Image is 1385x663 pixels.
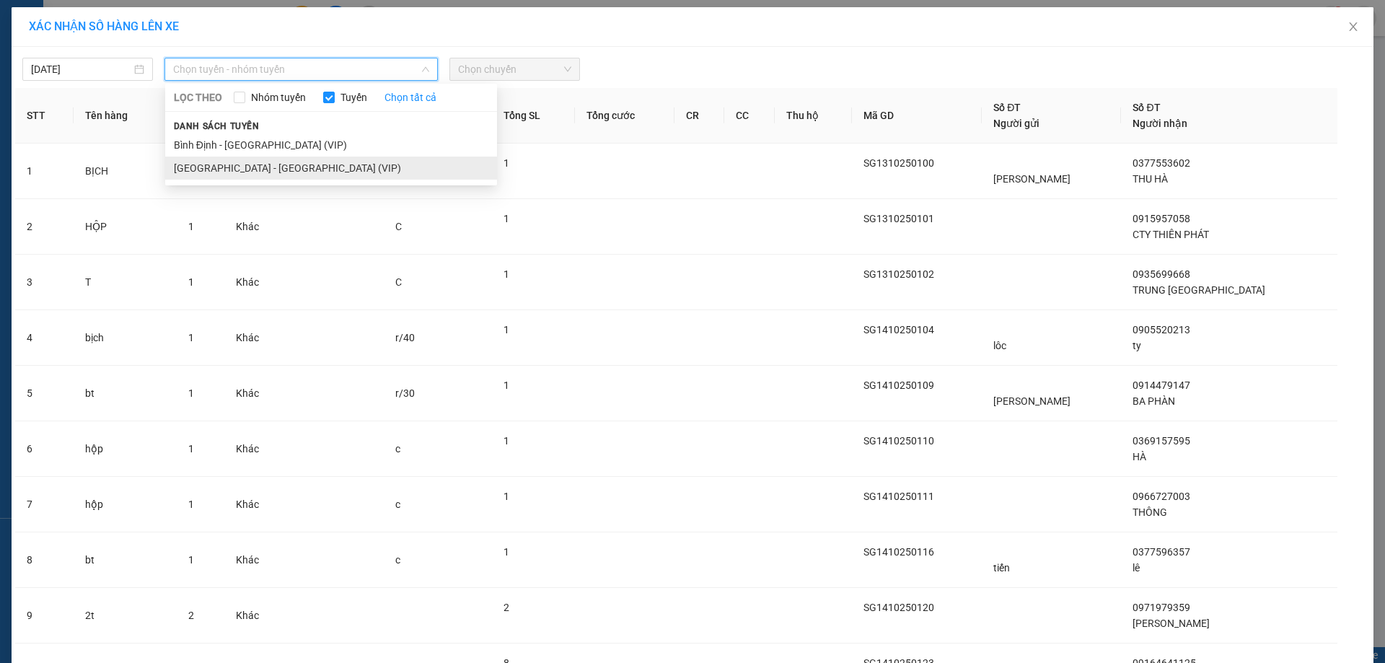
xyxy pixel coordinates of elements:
span: close [1347,21,1359,32]
span: 0914479147 [1133,379,1190,391]
td: Khác [224,421,289,477]
td: HỘP [74,199,177,255]
td: 1 [15,144,74,199]
span: TRUNG [GEOGRAPHIC_DATA] [1133,284,1265,296]
span: 1 [188,499,194,510]
td: hộp [74,477,177,532]
span: HÀ [1133,451,1146,462]
td: bt [74,532,177,588]
li: Bình Định - [GEOGRAPHIC_DATA] (VIP) [165,133,497,157]
span: 1 [504,491,509,502]
td: 2t [74,588,177,644]
span: [PERSON_NAME] [993,173,1070,185]
input: 14/10/2025 [31,61,131,77]
td: 4 [15,310,74,366]
span: 1 [504,546,509,558]
span: lôc [993,340,1006,351]
td: bịch [74,310,177,366]
span: SG1410250116 [863,546,934,558]
span: 0971979359 [1133,602,1190,613]
span: 2 [188,610,194,621]
span: lê [1133,562,1140,574]
td: hộp [74,421,177,477]
td: T [74,255,177,310]
span: 1 [188,387,194,399]
span: c [395,499,400,510]
span: SG1410250110 [863,435,934,447]
td: Khác [224,532,289,588]
span: [PERSON_NAME] [993,395,1070,407]
td: 6 [15,421,74,477]
a: Chọn tất cả [384,89,436,105]
span: LỌC THEO [174,89,222,105]
span: 1 [504,213,509,224]
span: tiến [993,562,1010,574]
span: 0966727003 [1133,491,1190,502]
span: Số ĐT [1133,102,1160,113]
td: Khác [224,477,289,532]
td: BỊCH [74,144,177,199]
span: THÔNG [1133,506,1167,518]
span: Người gửi [993,118,1039,129]
td: 3 [15,255,74,310]
span: BA PHÀN [1133,395,1175,407]
td: 5 [15,366,74,421]
span: 0377596357 [1133,546,1190,558]
span: 1 [188,554,194,566]
span: SG1310250100 [863,157,934,169]
span: 1 [188,276,194,288]
th: Thu hộ [775,88,852,144]
th: Tổng cước [575,88,674,144]
span: Người nhận [1133,118,1187,129]
span: SG1410250120 [863,602,934,613]
span: XÁC NHẬN SỐ HÀNG LÊN XE [29,19,179,33]
button: Close [1333,7,1373,48]
td: 9 [15,588,74,644]
th: CR [674,88,724,144]
span: r/40 [395,332,415,343]
span: Tuyến [335,89,373,105]
span: 0935699668 [1133,268,1190,280]
span: r/30 [395,387,415,399]
span: THU HÀ [1133,173,1168,185]
span: Chọn tuyến - nhóm tuyến [173,58,429,80]
td: 2 [15,199,74,255]
span: ty [1133,340,1141,351]
span: Danh sách tuyến [165,120,268,133]
span: CTY THIÊN PHÁT [1133,229,1209,240]
span: C [395,221,402,232]
span: 1 [504,157,509,169]
th: Mã GD [852,88,982,144]
span: SG1310250101 [863,213,934,224]
span: 0905520213 [1133,324,1190,335]
span: 1 [188,443,194,455]
span: 0915957058 [1133,213,1190,224]
span: SG1310250102 [863,268,934,280]
span: SG1410250111 [863,491,934,502]
th: Tổng SL [492,88,575,144]
td: 8 [15,532,74,588]
span: 1 [188,221,194,232]
span: c [395,443,400,455]
th: CC [724,88,774,144]
span: 1 [504,435,509,447]
th: STT [15,88,74,144]
span: 0369157595 [1133,435,1190,447]
td: Khác [224,310,289,366]
td: 7 [15,477,74,532]
span: C [395,276,402,288]
td: Khác [224,366,289,421]
span: 2 [504,602,509,613]
th: Tên hàng [74,88,177,144]
span: 1 [504,324,509,335]
span: [PERSON_NAME] [1133,618,1210,629]
td: Khác [224,255,289,310]
span: 1 [188,332,194,343]
span: 1 [504,379,509,391]
span: Số ĐT [993,102,1021,113]
span: SG1410250104 [863,324,934,335]
span: Chọn chuyến [458,58,571,80]
span: down [421,65,430,74]
td: bt [74,366,177,421]
span: Nhóm tuyến [245,89,312,105]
